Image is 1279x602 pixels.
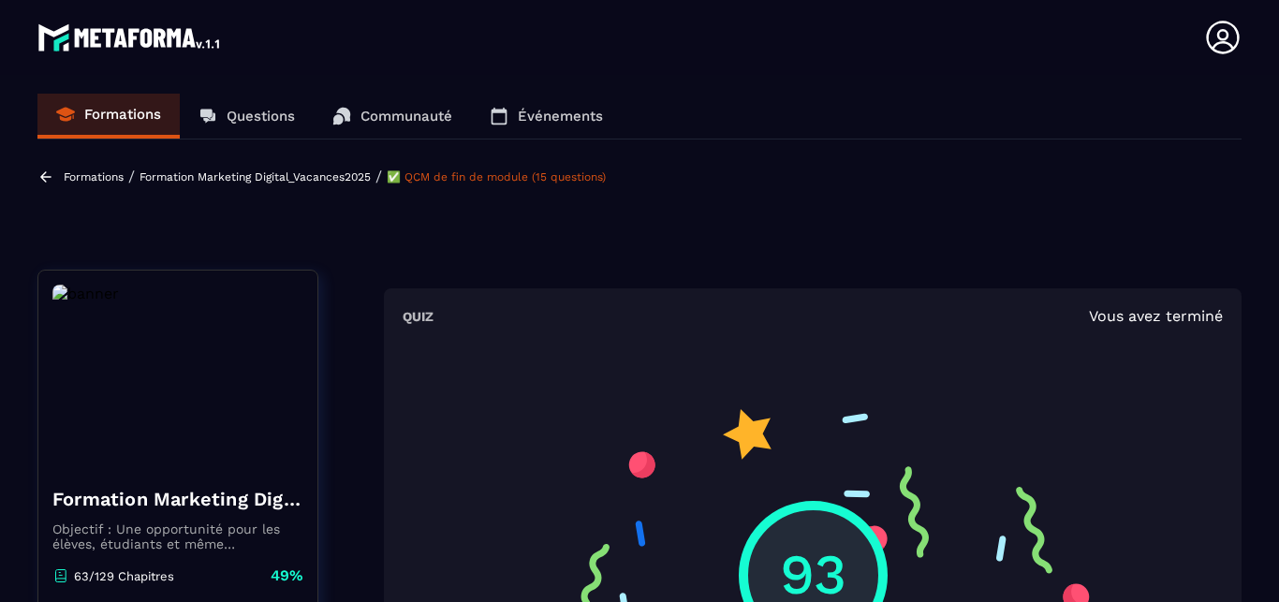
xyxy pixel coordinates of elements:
[375,168,382,185] span: /
[64,170,124,184] a: Formations
[140,170,371,184] a: Formation Marketing Digital_Vacances2025
[471,94,622,139] a: Événements
[84,106,161,123] p: Formations
[314,94,471,139] a: Communauté
[387,170,606,184] a: ✅ QCM de fin de module (15 questions)
[1089,307,1223,325] span: Vous avez terminé
[74,569,174,583] p: 63/129 Chapitres
[37,19,223,56] img: logo
[271,565,303,586] p: 49%
[52,521,303,551] p: Objectif : Une opportunité pour les élèves, étudiants et même professionnels
[37,94,180,139] a: Formations
[360,108,452,125] p: Communauté
[180,94,314,139] a: Questions
[227,108,295,125] p: Questions
[52,285,303,472] img: banner
[403,309,434,324] h6: Quiz
[52,486,303,512] h4: Formation Marketing Digital_Vacances2025
[518,108,603,125] p: Événements
[128,168,135,185] span: /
